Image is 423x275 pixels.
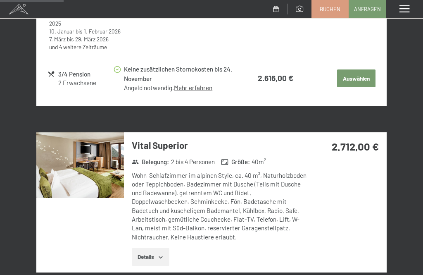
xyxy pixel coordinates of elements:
[337,69,375,88] button: Auswählen
[49,35,126,43] div: bis
[354,5,381,13] span: Anfragen
[332,140,379,153] strong: 2.712,00 €
[124,65,243,84] div: Keine zusätzlichen Stornokosten bis 24. November
[174,84,212,91] a: Mehr erfahren
[252,158,266,166] span: 40 m²
[49,36,66,43] time: 07.03.2026
[49,12,126,27] div: bis
[49,12,120,27] time: 21.12.2025
[349,0,385,18] a: Anfragen
[320,5,340,13] span: Buchen
[258,73,293,83] strong: 2.616,00 €
[132,171,308,242] div: Wohn-Schlafzimmer im alpinen Style, ca. 40 m², Naturholzboden oder Teppichboden, Badezimmer mit D...
[58,79,113,87] div: 2 Erwachsene
[132,248,169,266] button: Details
[221,158,250,166] strong: Größe :
[49,27,126,35] div: bis
[132,139,308,152] h3: Vital Superior
[124,84,243,92] div: Angeld notwendig.
[49,28,74,35] time: 10.01.2026
[75,36,109,43] time: 29.03.2026
[312,0,348,18] a: Buchen
[84,28,121,35] time: 01.02.2026
[36,132,124,198] img: mss_renderimg.php
[49,43,107,50] a: und 4 weitere Zeiträume
[58,69,113,79] div: 3/4 Pension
